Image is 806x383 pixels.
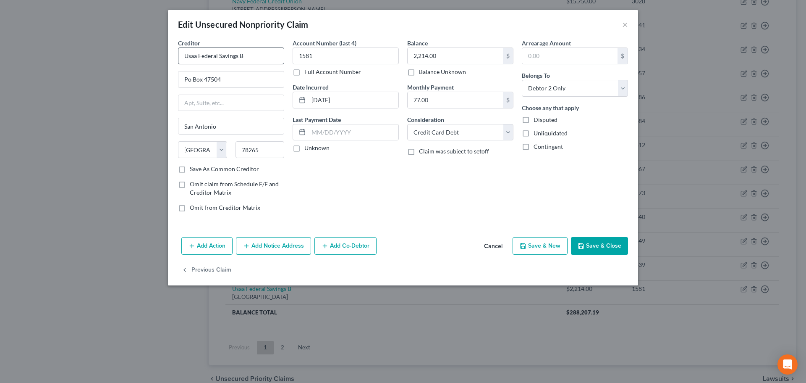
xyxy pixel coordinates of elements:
[407,39,428,48] label: Balance
[419,148,489,155] span: Claim was subject to setoff
[293,83,329,92] label: Date Incurred
[408,48,503,64] input: 0.00
[293,115,341,124] label: Last Payment Date
[503,48,513,64] div: $
[618,48,628,64] div: $
[236,237,311,255] button: Add Notice Address
[178,40,200,47] span: Creditor
[190,204,260,211] span: Omit from Creditor Matrix
[408,92,503,108] input: 0.00
[407,115,444,124] label: Consideration
[534,116,557,123] span: Disputed
[190,180,279,196] span: Omit claim from Schedule E/F and Creditor Matrix
[522,103,579,112] label: Choose any that apply
[178,118,284,134] input: Enter city...
[477,238,509,255] button: Cancel
[236,141,285,158] input: Enter zip...
[314,237,377,255] button: Add Co-Debtor
[622,19,628,29] button: ×
[534,129,568,137] span: Unliquidated
[181,261,231,279] button: Previous Claim
[522,48,618,64] input: 0.00
[309,124,398,140] input: MM/DD/YYYY
[181,237,233,255] button: Add Action
[178,18,309,30] div: Edit Unsecured Nonpriority Claim
[513,237,568,255] button: Save & New
[190,165,259,173] label: Save As Common Creditor
[293,39,356,48] label: Account Number (last 4)
[522,72,550,79] span: Belongs To
[777,354,798,375] div: Open Intercom Messenger
[178,48,284,64] input: Search creditor by name...
[309,92,398,108] input: MM/DD/YYYY
[178,71,284,87] input: Enter address...
[304,68,361,76] label: Full Account Number
[293,48,399,64] input: XXXX
[178,95,284,111] input: Apt, Suite, etc...
[571,237,628,255] button: Save & Close
[407,83,454,92] label: Monthly Payment
[522,39,571,48] label: Arrearage Amount
[503,92,513,108] div: $
[419,68,466,76] label: Balance Unknown
[304,144,330,152] label: Unknown
[534,143,563,150] span: Contingent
